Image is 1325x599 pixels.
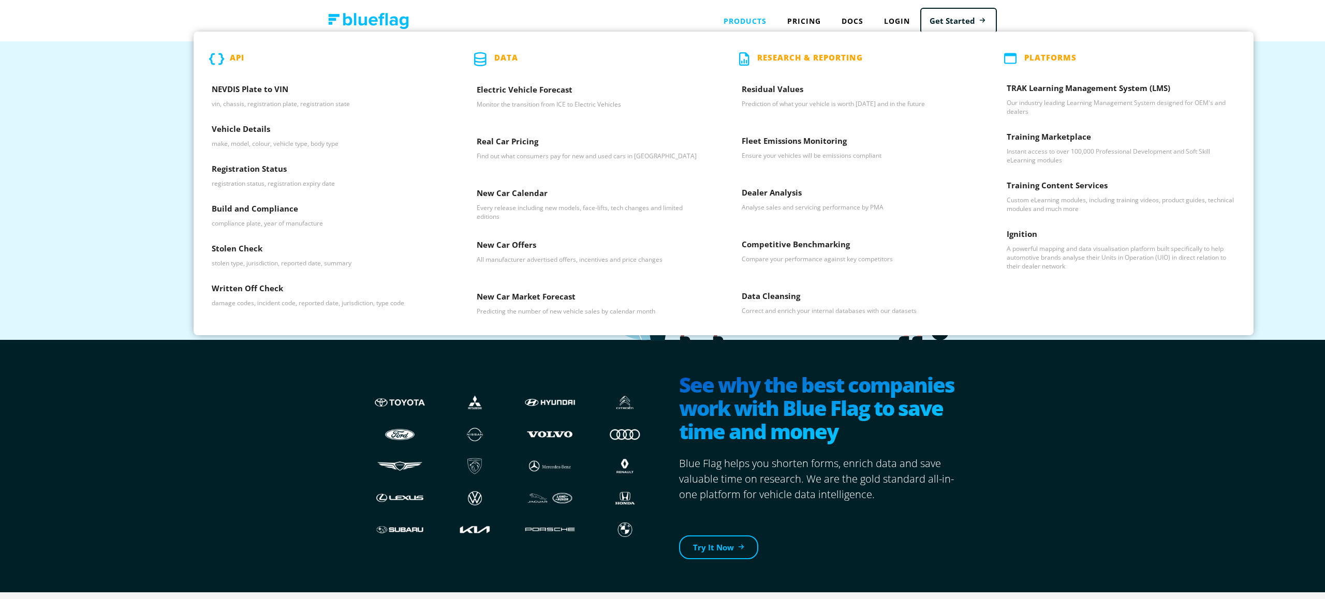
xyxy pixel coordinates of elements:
[448,488,502,508] img: Volkswagen logo
[724,76,989,128] a: Residual Values - Prediction of what your vehicle is worth today and in the future
[742,239,970,254] h3: Competitive Benchmarking
[212,243,440,259] h3: Stolen Check
[523,488,577,508] img: JLR logo
[212,298,440,307] p: damage codes, incident code, reported date, jurisdiction, type code
[523,424,577,444] img: Volvo logo
[477,100,705,109] p: Monitor the transition from ICE to Electric Vehicles
[328,13,409,29] img: Blue Flag logo
[459,180,724,232] a: New Car Calendar - Every release including new models, face-lifts, tech changes and limited editions
[212,139,440,148] p: make, model, colour, vehicle type, body type
[477,203,705,221] p: Every release including new models, face-lifts, tech changes and limited editions
[1007,147,1235,164] p: Instant access to over 100,000 Professional Development and Soft Skill eLearning modules
[742,136,970,151] h3: Fleet Emissions Monitoring
[724,179,989,231] a: Dealer Analysis - Analyse sales and servicing performance by PMA
[194,76,459,116] a: NEVDIS Plate to VIN - vin, chassis, registration plate, registration state
[373,520,427,540] img: Subaru logo
[989,172,1254,221] a: Training Content Services - Custom eLearning modules, including training videos, product guides, ...
[448,456,502,476] img: Peugeot logo
[742,254,970,263] p: Compare your performance against key competitors
[373,456,427,476] img: Genesis logo
[742,203,970,212] p: Analyse sales and servicing performance by PMA
[477,239,705,255] h3: New Car Offers
[598,488,652,508] img: Honda logo
[212,259,440,267] p: stolen type, jurisdiction, reported date, summary
[724,231,989,283] a: Competitive Benchmarking - Compare your performance against key competitors
[477,255,705,264] p: All manufacturer advertised offers, incentives and price changes
[523,456,577,476] img: Mercedes logo
[1007,83,1235,98] h3: TRAK Learning Management System (LMS)
[194,275,459,315] a: Written Off Check - damage codes, incident code, reported date, jurisdiction, type code
[598,393,652,412] img: Citroen logo
[523,393,577,412] img: Hyundai logo
[477,84,705,100] h3: Electric Vehicle Forecast
[598,424,652,444] img: Audi logo
[212,283,440,298] h3: Written Off Check
[679,535,758,560] a: Try It Now
[598,520,652,540] img: BMW logo
[448,520,502,540] img: Kia logo
[459,283,724,335] a: New Car Market Forecast - Predicting the number of new vehicle sales by calendar month
[373,393,427,412] img: Toyota logo
[459,77,724,128] a: Electric Vehicle Forecast - Monitor the transition from ICE to Electric Vehicles
[477,188,705,203] h3: New Car Calendar
[742,84,970,99] h3: Residual Values
[212,179,440,188] p: registration status, registration expiry date
[831,10,874,32] a: Docs
[1024,52,1077,65] p: PLATFORMS
[1007,98,1235,116] p: Our industry leading Learning Management System designed for OEM's and dealers
[494,52,518,66] p: Data
[212,163,440,179] h3: Registration Status
[477,152,705,160] p: Find out what consumers pay for new and used cars in [GEOGRAPHIC_DATA]
[742,187,970,203] h3: Dealer Analysis
[713,10,777,32] div: Products
[448,393,502,412] img: Mistubishi logo
[1007,196,1235,213] p: Custom eLearning modules, including training videos, product guides, technical modules and much more
[742,151,970,160] p: Ensure your vehicles will be emissions compliant
[477,136,705,152] h3: Real Car Pricing
[742,306,970,315] p: Correct and enrich your internal databases with our datasets
[212,203,440,219] h3: Build and Compliance
[1007,180,1235,196] h3: Training Content Services
[1007,244,1235,271] p: A powerful mapping and data visualisation platform built specifically to help automotive brands a...
[212,84,440,99] h3: NEVDIS Plate to VIN
[757,52,863,66] p: Research & Reporting
[724,128,989,179] a: Fleet Emissions Monitoring - Ensure your vehicles will be emissions compliant
[989,221,1254,278] a: Ignition - A powerful mapping and data visualisation platform built specifically to help automoti...
[874,10,920,32] a: Login to Blue Flag application
[679,456,963,502] p: Blue Flag helps you shorten forms, enrich data and save valuable time on research. We are the gol...
[724,283,989,335] a: Data Cleansing - Correct and enrich your internal databases with our datasets
[230,52,244,66] p: API
[989,124,1254,172] a: Training Marketplace - Instant access to over 100,000 Professional Development and Soft Skill eLe...
[598,456,652,476] img: Renault logo
[742,99,970,108] p: Prediction of what your vehicle is worth [DATE] and in the future
[194,156,459,196] a: Registration Status - registration status, registration expiry date
[989,75,1254,124] a: TRAK Learning Management System (LMS) - Our industry leading Learning Management System designed ...
[920,8,997,34] a: Get Started
[477,307,705,316] p: Predicting the number of new vehicle sales by calendar month
[523,520,577,540] img: Porshce logo
[194,235,459,275] a: Stolen Check - stolen type, jurisdiction, reported date, summary
[477,291,705,307] h3: New Car Market Forecast
[194,116,459,156] a: Vehicle Details - make, model, colour, vehicle type, body type
[212,124,440,139] h3: Vehicle Details
[459,232,724,283] a: New Car Offers - All manufacturer advertised offers, incentives and price changes
[212,99,440,108] p: vin, chassis, registration plate, registration state
[777,10,831,32] a: Pricing
[1007,131,1235,147] h3: Training Marketplace
[194,196,459,235] a: Build and Compliance - compliance plate, year of manufacture
[459,128,724,180] a: Real Car Pricing - Find out what consumers pay for new and used cars in Australia
[373,424,427,444] img: Ford logo
[742,291,970,306] h3: Data Cleansing
[373,488,427,508] img: Lexus logo
[1007,229,1235,244] h3: Ignition
[212,219,440,228] p: compliance plate, year of manufacture
[679,373,963,445] h2: See why the best companies work with Blue Flag to save time and money
[448,424,502,444] img: Nissan logo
